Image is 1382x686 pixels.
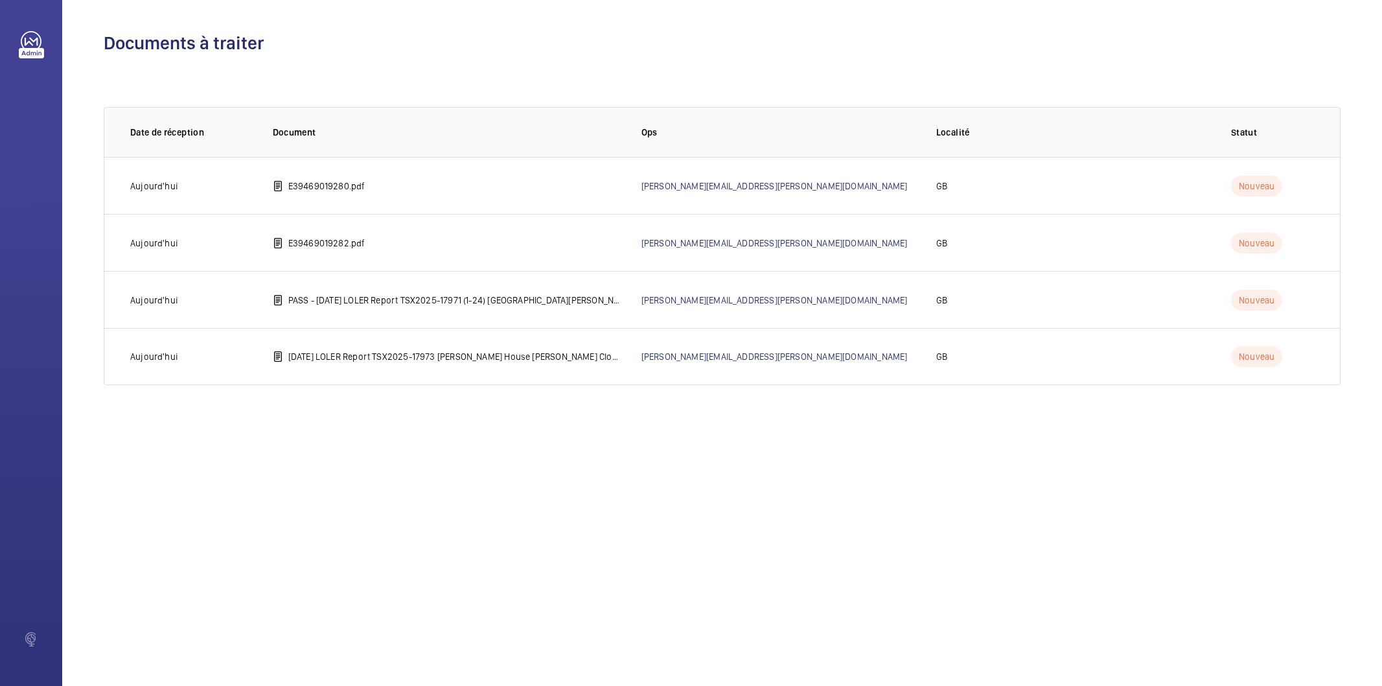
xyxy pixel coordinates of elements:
p: Document [273,126,621,139]
p: GB [936,180,947,193]
p: GB [936,237,947,250]
p: Aujourd'hui [130,294,178,307]
a: [PERSON_NAME][EMAIL_ADDRESS][PERSON_NAME][DOMAIN_NAME] [641,238,908,248]
p: GB [936,350,947,363]
p: GB [936,294,947,307]
h1: Documents à traiter [104,31,1341,55]
p: [DATE] LOLER Report TSX2025-17973 [PERSON_NAME] House [PERSON_NAME] Close [PERSON_NAME] Colne Ess... [288,350,621,363]
a: [PERSON_NAME][EMAIL_ADDRESS][PERSON_NAME][DOMAIN_NAME] [641,351,908,362]
p: Aujourd'hui [130,350,178,363]
p: Date de réception [130,126,252,139]
p: Statut [1231,126,1314,139]
a: [PERSON_NAME][EMAIL_ADDRESS][PERSON_NAME][DOMAIN_NAME] [641,181,908,191]
p: Nouveau [1231,346,1282,367]
p: Nouveau [1231,176,1282,196]
p: Ops [641,126,916,139]
p: Localité [936,126,1210,139]
p: Aujourd'hui [130,237,178,250]
p: Nouveau [1231,290,1282,311]
p: Aujourd'hui [130,180,178,193]
p: Nouveau [1231,233,1282,254]
a: [PERSON_NAME][EMAIL_ADDRESS][PERSON_NAME][DOMAIN_NAME] [641,295,908,305]
p: E39469019282.pdf [288,237,365,250]
p: PASS - [DATE] LOLER Report TSX2025-17971 (1-24) [GEOGRAPHIC_DATA][PERSON_NAME][PERSON_NAME] 2ND.pdf [288,294,621,307]
p: E39469019280.pdf [288,180,365,193]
